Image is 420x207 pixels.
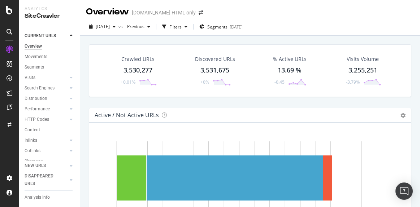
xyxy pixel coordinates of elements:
[169,24,182,30] div: Filters
[25,158,68,165] a: Sitemaps
[25,194,50,201] div: Analysis Info
[25,95,47,102] div: Distribution
[25,53,47,61] div: Movements
[25,172,68,188] a: DISAPPEARED URLS
[25,63,44,71] div: Segments
[95,110,159,120] h4: Active / Not Active URLs
[25,95,68,102] a: Distribution
[25,194,75,201] a: Analysis Info
[118,23,124,30] span: vs
[346,79,360,85] div: -3.79%
[25,63,75,71] a: Segments
[25,84,68,92] a: Search Engines
[25,6,74,12] div: Analytics
[159,21,190,32] button: Filters
[195,56,235,63] div: Discovered URLs
[121,56,155,63] div: Crawled URLs
[25,32,56,40] div: CURRENT URLS
[25,43,42,50] div: Overview
[25,105,68,113] a: Performance
[25,116,49,123] div: HTTP Codes
[124,66,152,75] div: 3,530,277
[200,79,209,85] div: +0%
[25,84,55,92] div: Search Engines
[348,66,377,75] div: 3,255,251
[25,137,37,144] div: Inlinks
[347,56,379,63] div: Visits Volume
[273,56,307,63] div: % Active URLs
[25,43,75,50] a: Overview
[25,172,61,188] div: DISAPPEARED URLS
[25,53,75,61] a: Movements
[132,9,196,16] div: [DOMAIN_NAME] HTML only
[25,74,35,82] div: Visits
[25,32,68,40] a: CURRENT URLS
[200,66,229,75] div: 3,531,675
[25,116,68,123] a: HTTP Codes
[25,162,68,169] a: NEW URLS
[86,6,129,18] div: Overview
[400,113,406,118] i: Options
[25,158,43,165] div: Sitemaps
[230,24,243,30] div: [DATE]
[196,21,246,32] button: Segments[DATE]
[199,10,203,15] div: arrow-right-arrow-left
[25,74,68,82] a: Visits
[124,21,153,32] button: Previous
[25,162,46,169] div: NEW URLS
[25,126,40,134] div: Content
[274,79,285,85] div: -0.45
[96,23,110,30] span: 2025 Aug. 14th
[278,66,302,75] div: 13.69 %
[25,126,75,134] a: Content
[395,182,413,200] div: Open Intercom Messenger
[121,79,135,85] div: +0.01%
[25,137,68,144] a: Inlinks
[86,21,118,32] button: [DATE]
[124,23,144,30] span: Previous
[25,12,74,20] div: SiteCrawler
[207,24,228,30] span: Segments
[25,105,50,113] div: Performance
[25,147,68,155] a: Outlinks
[25,147,40,155] div: Outlinks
